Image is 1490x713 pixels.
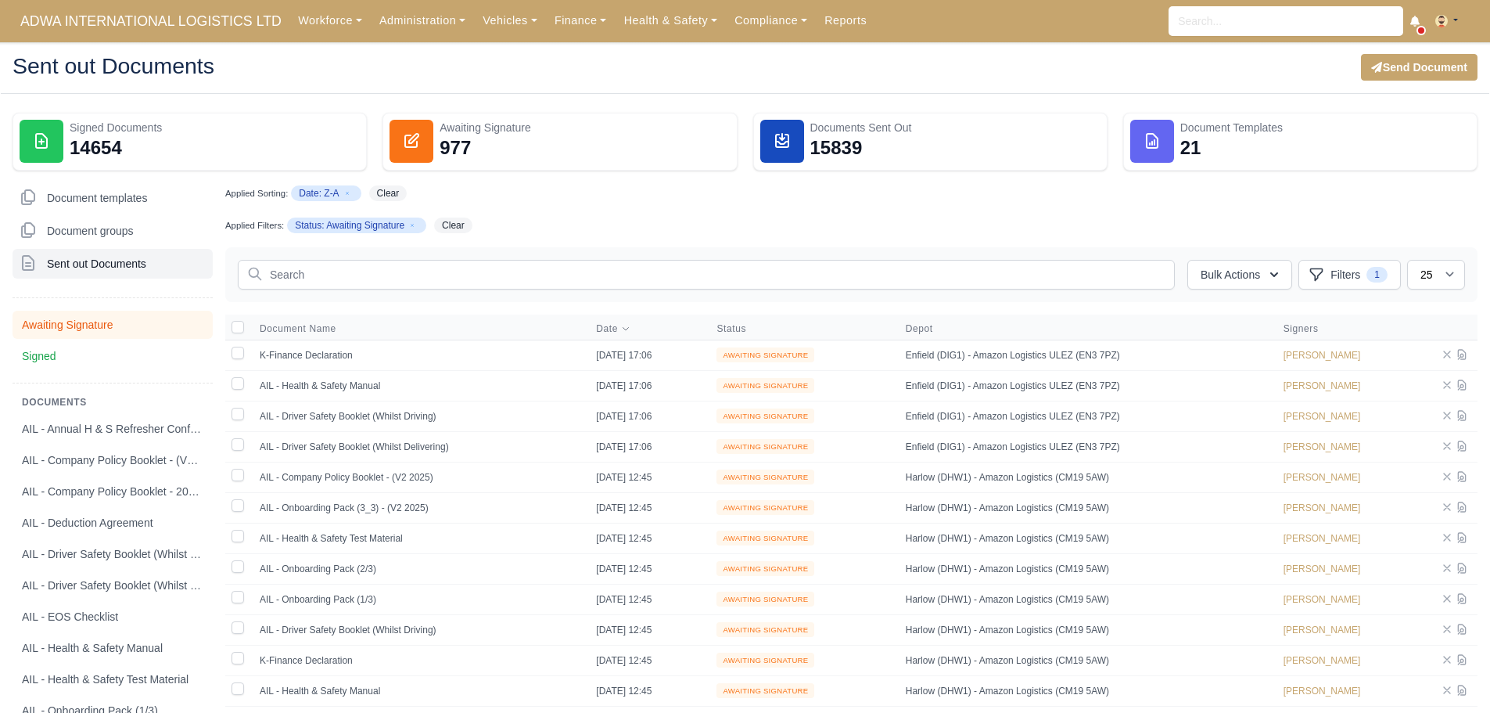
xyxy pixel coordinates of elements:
td: [DATE] 17:06 [587,431,707,462]
td: [DATE] 12:45 [587,462,707,492]
span: Signed [22,348,56,364]
a: Document templates [13,183,213,213]
small: Awaiting Signature [716,592,814,607]
small: Applied Filters: [225,221,284,230]
span: Document Name [260,322,336,335]
span: Status: Awaiting Signature [287,218,426,233]
a: [PERSON_NAME] [1284,592,1361,607]
button: Filters1 [1298,260,1401,290]
a: Workforce [289,5,371,36]
td: [DATE] 17:06 [587,401,707,431]
td: [DATE] 12:45 [587,553,707,584]
td: Harlow (DHW1) - Amazon Logistics (CM19 5AW) [896,614,1274,645]
a: [PERSON_NAME] [1284,683,1361,699]
td: AIL - Driver Safety Booklet (Whilst Driving) [250,401,587,431]
span: AIL - EOS Checklist [22,609,118,625]
a: [PERSON_NAME] [1284,561,1361,577]
a: [PERSON_NAME] [1284,531,1361,546]
small: Awaiting Signature [716,500,814,515]
a: Health & Safety [615,5,726,36]
span: AIL - Deduction Agreement [22,515,153,531]
a: [PERSON_NAME] [1284,439,1361,455]
span: AIL - Driver Safety Booklet (Whilst Delivering) [22,546,202,562]
div: 15839 [810,135,863,160]
td: AIL - Health & Safety Manual [250,370,587,401]
span: Signers [1284,322,1422,335]
td: Harlow (DHW1) - Amazon Logistics (CM19 5AW) [896,492,1274,523]
td: AIL - Health & Safety Test Material [250,523,587,553]
span: Clear [434,218,472,233]
td: AIL - Onboarding Pack (2/3) [250,553,587,584]
td: K-Finance Declaration [250,340,587,370]
input: Search [238,260,1175,290]
div: Document Templates [1180,120,1470,135]
td: [DATE] 12:45 [587,584,707,614]
a: ADWA INTERNATIONAL LOGISTICS LTD [13,6,289,37]
small: Awaiting Signature [716,470,814,484]
a: Compliance [726,5,816,36]
input: Search... [1169,6,1403,36]
a: Vehicles [474,5,546,36]
span: Awaiting Signature [22,317,113,333]
button: Bulk Actions [1187,260,1292,290]
td: AIL - Onboarding Pack (3_3) - (V2 2025) [250,492,587,523]
a: AIL - EOS Checklist [13,603,213,631]
td: [DATE] 12:45 [587,492,707,523]
small: Applied Sorting: [225,189,288,198]
td: AIL - Driver Safety Booklet (Whilst Driving) [250,614,587,645]
a: [PERSON_NAME] [1284,500,1361,516]
span: Date [596,322,618,335]
a: [PERSON_NAME] [1284,622,1361,638]
a: AIL - Driver Safety Booklet (Whilst Delivering) [13,540,213,568]
td: AIL - Driver Safety Booklet (Whilst Delivering) [250,431,587,462]
td: [DATE] 12:45 [587,645,707,675]
span: Document groups [47,223,134,239]
h2: Sent out Documents [13,55,734,77]
td: Harlow (DHW1) - Amazon Logistics (CM19 5AW) [896,584,1274,614]
span: ADWA INTERNATIONAL LOGISTICS LTD [13,5,289,37]
td: [DATE] 12:45 [587,675,707,706]
span: AIL - Annual H & S Refresher Confirmation [22,421,202,437]
a: AIL - Health & Safety Test Material [13,665,213,693]
a: AIL - Driver Safety Booklet (Whilst Driving) [13,571,213,600]
td: Harlow (DHW1) - Amazon Logistics (CM19 5AW) [896,523,1274,553]
span: Date: Z-A [291,185,361,201]
div: 977 [440,135,471,160]
span: Sent out Documents [47,256,146,272]
td: AIL - Company Policy Booklet - (V2 2025) [250,462,587,492]
div: Documents Sent Out [810,120,1100,135]
td: K-Finance Declaration [250,645,587,675]
div: 21 [1180,135,1201,160]
td: [DATE] 17:06 [587,340,707,370]
button: Send Document [1361,54,1477,81]
span: Depot [906,322,1265,335]
a: AIL - Health & Safety Manual [13,634,213,662]
td: AIL - Onboarding Pack (1/3) [250,584,587,614]
td: Enfield (DIG1) - Amazon Logistics ULEZ (EN3 7PZ) [896,340,1274,370]
span: Clear [369,185,408,201]
small: Awaiting Signature [716,622,814,637]
span: AIL - Driver Safety Booklet (Whilst Driving) [22,578,202,593]
td: [DATE] 12:45 [587,523,707,553]
a: [PERSON_NAME] [1284,470,1361,485]
button: Document Name [260,322,349,335]
span: AIL - Company Policy Booklet - (V2 2025) [22,452,202,468]
div: Signed Documents [70,120,360,135]
span: AIL - Company Policy Booklet - 2025(A2) [22,484,202,499]
a: [PERSON_NAME] [1284,409,1361,424]
td: Harlow (DHW1) - Amazon Logistics (CM19 5AW) [896,553,1274,584]
small: Awaiting Signature [716,561,814,576]
small: Awaiting Signature [716,683,814,698]
a: Document groups [13,216,213,246]
small: Awaiting Signature [716,439,814,454]
a: Awaiting Signature [13,311,213,339]
div: 14654 [70,135,122,160]
td: Harlow (DHW1) - Amazon Logistics (CM19 5AW) [896,675,1274,706]
small: Awaiting Signature [716,347,814,362]
iframe: Chat Widget [1412,638,1490,713]
span: Document templates [47,190,147,206]
a: Signed [13,342,213,370]
a: Reports [816,5,875,36]
small: Awaiting Signature [716,531,814,546]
